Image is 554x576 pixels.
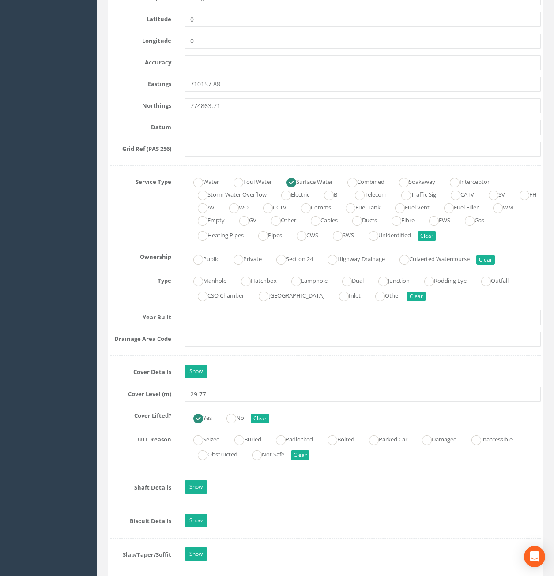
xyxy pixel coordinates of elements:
label: Empty [189,213,225,226]
button: Clear [418,231,436,241]
label: Parked Car [360,432,407,445]
label: Padlocked [267,432,313,445]
label: CSO Chamber [189,288,244,301]
label: Water [185,175,219,187]
label: Accuracy [104,55,178,67]
label: No [218,411,244,423]
label: Soakaway [390,175,435,187]
label: Other [262,213,296,226]
label: CATV [442,187,474,200]
label: Ducts [343,213,377,226]
label: Inlet [330,288,361,301]
label: Section 24 [268,252,313,265]
label: Datum [104,120,178,131]
label: Cover Details [104,365,178,376]
button: Clear [251,414,269,423]
label: Fuel Vent [386,200,430,213]
label: Latitude [104,12,178,23]
label: FH [511,187,537,200]
a: Show [185,365,207,378]
label: Fuel Tank [337,200,381,213]
label: Buried [226,432,261,445]
label: Culverted Watercourse [391,252,470,265]
label: Comms [292,200,331,213]
div: Open Intercom Messenger [524,546,545,567]
label: Electric [272,187,309,200]
label: Combined [339,175,384,187]
label: Heating Pipes [189,228,244,241]
label: Biscuit Details [104,514,178,525]
label: WM [484,200,513,213]
label: FWS [420,213,450,226]
label: Gas [456,213,484,226]
label: Outfall [472,273,509,286]
label: UTL Reason [104,432,178,444]
a: Show [185,547,207,561]
label: Drainage Area Code [104,332,178,343]
label: CWS [288,228,318,241]
label: Seized [185,432,220,445]
label: Storm Water Overflow [189,187,267,200]
label: Obstructed [189,447,237,460]
label: BT [315,187,340,200]
label: Eastings [104,77,178,88]
label: Foul Water [225,175,272,187]
label: AV [189,200,215,213]
button: Clear [407,292,426,301]
label: Slab/Taper/Soffit [104,547,178,559]
label: Ownership [104,250,178,261]
label: Northings [104,98,178,110]
label: Year Built [104,310,178,322]
label: Private [225,252,262,265]
label: Junction [369,273,410,286]
button: Clear [476,255,495,265]
label: Traffic Sig [392,187,436,200]
label: Pipes [249,228,282,241]
label: Rodding Eye [415,273,467,286]
label: Unidentified [360,228,411,241]
label: Yes [185,411,212,423]
label: CCTV [254,200,286,213]
label: Damaged [413,432,457,445]
label: Manhole [185,273,226,286]
label: Inaccessible [463,432,513,445]
label: Longitude [104,34,178,45]
label: SV [480,187,505,200]
label: SWS [324,228,354,241]
a: Show [185,514,207,527]
label: Highway Drainage [319,252,385,265]
label: Dual [333,273,364,286]
label: Cover Lifted? [104,408,178,420]
a: Show [185,480,207,494]
label: [GEOGRAPHIC_DATA] [250,288,324,301]
label: Shaft Details [104,480,178,492]
label: Cables [302,213,338,226]
label: Public [185,252,219,265]
label: Lamphole [283,273,328,286]
label: GV [230,213,256,226]
label: Grid Ref (PAS 256) [104,142,178,153]
label: WO [220,200,249,213]
label: Hatchbox [232,273,277,286]
label: Not Safe [243,447,284,460]
label: Surface Water [278,175,333,187]
label: Fuel Filler [435,200,479,213]
label: Fibre [383,213,415,226]
label: Type [104,273,178,285]
label: Other [366,288,400,301]
label: Interceptor [441,175,490,187]
label: Bolted [319,432,354,445]
label: Service Type [104,175,178,186]
button: Clear [291,450,309,460]
label: Telecom [346,187,387,200]
label: Cover Level (m) [104,387,178,398]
